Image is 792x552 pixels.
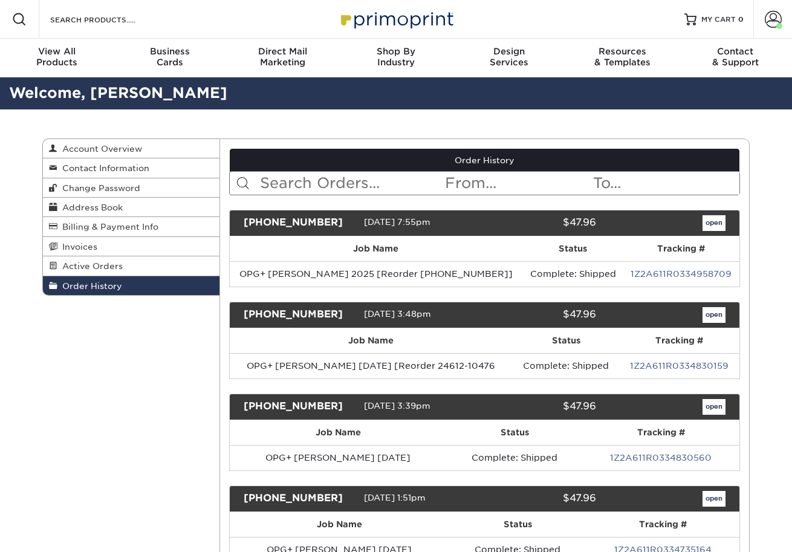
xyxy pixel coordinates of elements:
div: [PHONE_NUMBER] [235,399,364,415]
div: $47.96 [475,215,605,231]
a: Billing & Payment Info [43,217,219,236]
div: Cards [113,46,226,68]
div: $47.96 [475,307,605,323]
div: [PHONE_NUMBER] [235,491,364,507]
span: Contact Information [57,163,149,173]
td: OPG+ [PERSON_NAME] 2025 [Reorder [PHONE_NUMBER]] [230,261,523,287]
th: Job Name [230,236,523,261]
span: 0 [738,15,744,24]
div: $47.96 [475,491,605,507]
td: OPG+ [PERSON_NAME] [DATE] [230,445,447,470]
a: Address Book [43,198,219,217]
th: Job Name [230,420,447,445]
a: Order History [43,276,219,295]
a: open [703,307,725,323]
a: BusinessCards [113,39,226,77]
span: Direct Mail [226,46,339,57]
span: Design [453,46,566,57]
th: Job Name [230,512,450,537]
th: Status [513,328,619,353]
a: Contact Information [43,158,219,178]
a: 1Z2A611R0334830560 [610,453,712,463]
th: Tracking # [623,236,739,261]
a: Active Orders [43,256,219,276]
td: Complete: Shipped [522,261,623,287]
span: Billing & Payment Info [57,222,158,232]
span: Contact [679,46,792,57]
img: Primoprint [336,6,456,32]
span: [DATE] 1:51pm [364,493,426,502]
span: Active Orders [57,261,123,271]
a: DesignServices [453,39,566,77]
th: Status [522,236,623,261]
div: [PHONE_NUMBER] [235,215,364,231]
span: Invoices [57,242,97,252]
span: Business [113,46,226,57]
th: Status [449,512,586,537]
input: Search Orders... [259,172,444,195]
a: open [703,491,725,507]
a: Direct MailMarketing [226,39,339,77]
span: Order History [57,281,122,291]
div: [PHONE_NUMBER] [235,307,364,323]
td: Complete: Shipped [447,445,582,470]
span: Change Password [57,183,140,193]
th: Tracking # [586,512,739,537]
input: To... [592,172,739,195]
a: open [703,399,725,415]
a: Shop ByIndustry [339,39,452,77]
span: MY CART [701,15,736,25]
a: Order History [230,149,740,172]
div: & Templates [566,46,679,68]
span: Shop By [339,46,452,57]
th: Status [447,420,582,445]
div: Industry [339,46,452,68]
th: Tracking # [582,420,739,445]
input: SEARCH PRODUCTS..... [49,12,167,27]
span: [DATE] 3:39pm [364,401,430,411]
a: open [703,215,725,231]
td: Complete: Shipped [513,353,619,378]
a: Change Password [43,178,219,198]
div: Services [453,46,566,68]
div: $47.96 [475,399,605,415]
a: Account Overview [43,139,219,158]
th: Job Name [230,328,513,353]
input: From... [444,172,591,195]
a: 1Z2A611R0334958709 [631,269,732,279]
a: Invoices [43,237,219,256]
a: Contact& Support [679,39,792,77]
span: [DATE] 7:55pm [364,217,430,227]
th: Tracking # [619,328,739,353]
span: Resources [566,46,679,57]
span: [DATE] 3:48pm [364,309,431,319]
a: 1Z2A611R0334830159 [630,361,729,371]
td: OPG+ [PERSON_NAME] [DATE] [Reorder 24612-10476 [230,353,513,378]
a: Resources& Templates [566,39,679,77]
span: Address Book [57,203,123,212]
div: & Support [679,46,792,68]
span: Account Overview [57,144,142,154]
div: Marketing [226,46,339,68]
